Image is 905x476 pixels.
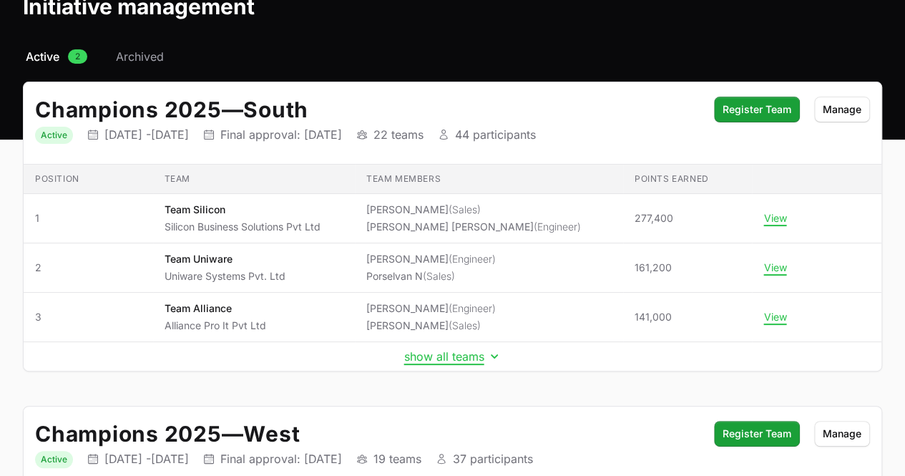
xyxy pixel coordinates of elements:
[623,165,753,194] th: Points earned
[165,220,321,234] p: Silicon Business Solutions Pvt Ltd
[116,48,164,65] span: Archived
[220,452,342,466] p: Final approval: [DATE]
[449,302,496,314] span: (Engineer)
[35,211,142,225] span: 1
[455,127,536,142] p: 44 participants
[449,203,481,215] span: (Sales)
[366,301,496,316] li: [PERSON_NAME]
[366,252,496,266] li: [PERSON_NAME]
[23,48,90,65] a: Active2
[222,421,244,447] span: —
[23,48,882,65] nav: Initiative activity log navigation
[366,269,496,283] li: Porselvan N
[23,82,882,371] div: Initiative details
[104,452,189,466] p: [DATE] - [DATE]
[355,165,623,194] th: Team members
[404,349,502,364] button: show all teams
[68,49,87,64] span: 2
[24,165,153,194] th: Position
[453,452,533,466] p: 37 participants
[823,425,861,442] span: Manage
[366,220,581,234] li: [PERSON_NAME] [PERSON_NAME]
[373,452,421,466] p: 19 teams
[165,203,321,217] p: Team Silicon
[35,97,700,122] h2: Champions 2025 South
[373,127,424,142] p: 22 teams
[423,270,455,282] span: (Sales)
[534,220,581,233] span: (Engineer)
[635,261,672,275] span: 161,200
[763,311,786,324] button: View
[222,97,244,122] span: —
[165,269,285,283] p: Uniware Systems Pvt. Ltd
[763,261,786,274] button: View
[723,101,791,118] span: Register Team
[763,212,786,225] button: View
[165,301,266,316] p: Team Alliance
[814,97,870,122] button: Manage
[366,203,581,217] li: [PERSON_NAME]
[165,252,285,266] p: Team Uniware
[635,211,673,225] span: 277,400
[35,421,700,447] h2: Champions 2025 West
[35,310,142,324] span: 3
[366,319,496,333] li: [PERSON_NAME]
[165,319,266,333] p: Alliance Pro It Pvt Ltd
[635,310,672,324] span: 141,000
[714,421,800,447] button: Register Team
[449,319,481,331] span: (Sales)
[220,127,342,142] p: Final approval: [DATE]
[823,101,861,118] span: Manage
[153,165,355,194] th: Team
[449,253,496,265] span: (Engineer)
[26,48,59,65] span: Active
[714,97,800,122] button: Register Team
[113,48,167,65] a: Archived
[723,425,791,442] span: Register Team
[814,421,870,447] button: Manage
[35,261,142,275] span: 2
[104,127,189,142] p: [DATE] - [DATE]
